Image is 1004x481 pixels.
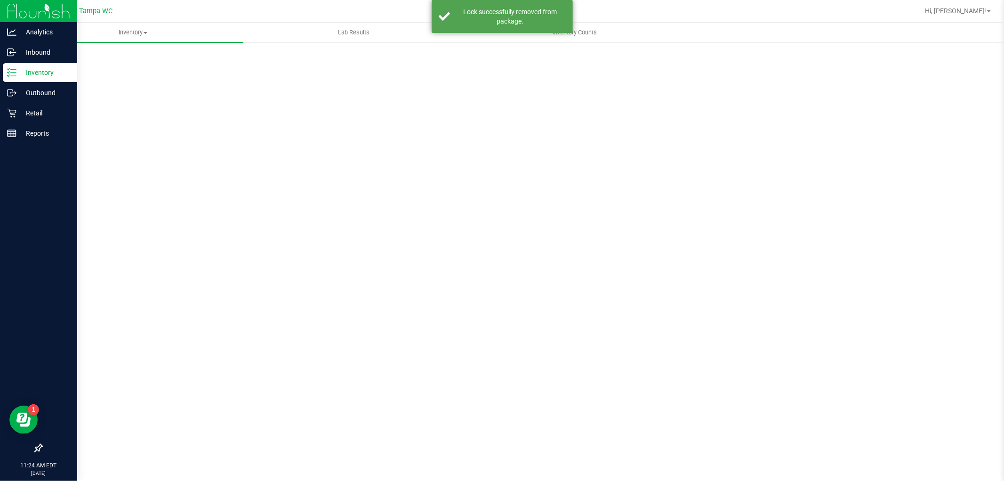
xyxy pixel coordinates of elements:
[23,23,243,42] a: Inventory
[16,87,73,98] p: Outbound
[9,406,38,434] iframe: Resource center
[16,128,73,139] p: Reports
[16,26,73,38] p: Analytics
[243,23,464,42] a: Lab Results
[325,28,382,37] span: Lab Results
[7,68,16,77] inline-svg: Inventory
[7,88,16,98] inline-svg: Outbound
[23,28,243,37] span: Inventory
[16,67,73,78] p: Inventory
[925,7,986,15] span: Hi, [PERSON_NAME]!
[4,470,73,477] p: [DATE]
[7,129,16,138] inline-svg: Reports
[7,108,16,118] inline-svg: Retail
[7,48,16,57] inline-svg: Inbound
[464,23,685,42] a: Inventory Counts
[16,47,73,58] p: Inbound
[455,7,566,26] div: Lock successfully removed from package.
[80,7,113,15] span: Tampa WC
[16,107,73,119] p: Retail
[7,27,16,37] inline-svg: Analytics
[4,461,73,470] p: 11:24 AM EDT
[28,404,39,416] iframe: Resource center unread badge
[540,28,610,37] span: Inventory Counts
